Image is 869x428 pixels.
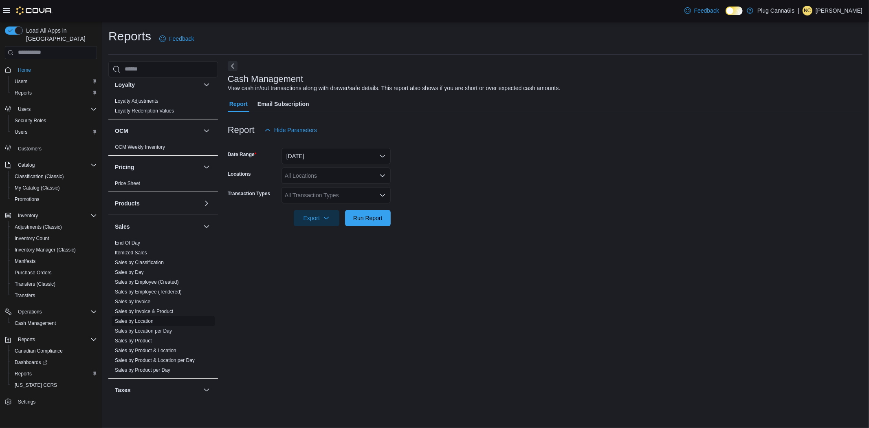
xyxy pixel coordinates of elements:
span: Price Sheet [115,180,140,187]
h3: Sales [115,223,130,231]
span: Home [18,67,31,73]
button: Open list of options [379,172,386,179]
span: Classification (Classic) [11,172,97,181]
h1: Reports [108,28,151,44]
span: Dashboards [11,357,97,367]
button: Next [228,61,238,71]
span: Settings [18,399,35,405]
label: Date Range [228,151,257,158]
span: Settings [15,397,97,407]
span: Users [15,129,27,135]
button: Reports [2,334,100,345]
span: Operations [18,309,42,315]
span: Inventory [18,212,38,219]
button: Reports [8,368,100,379]
div: Loyalty [108,96,218,119]
a: Users [11,77,31,86]
a: Sales by Day [115,269,144,275]
button: Hide Parameters [261,122,320,138]
span: Promotions [15,196,40,203]
a: Itemized Sales [115,250,147,256]
a: Inventory Manager (Classic) [11,245,79,255]
span: My Catalog (Classic) [11,183,97,193]
a: Sales by Employee (Tendered) [115,289,182,295]
span: Reports [11,369,97,379]
button: Operations [15,307,45,317]
a: Feedback [156,31,197,47]
button: Settings [2,396,100,408]
button: Inventory Count [8,233,100,244]
span: Purchase Orders [11,268,97,278]
span: My Catalog (Classic) [15,185,60,191]
span: Sales by Product & Location [115,347,176,354]
div: OCM [108,142,218,155]
a: Sales by Location [115,318,154,324]
a: Transfers (Classic) [11,279,59,289]
button: Purchase Orders [8,267,100,278]
span: Users [18,106,31,113]
h3: Cash Management [228,74,304,84]
button: Taxes [202,385,211,395]
span: Users [11,77,97,86]
span: Inventory Manager (Classic) [15,247,76,253]
span: Feedback [694,7,719,15]
span: Manifests [15,258,35,265]
button: Products [202,199,211,208]
button: Customers [2,143,100,154]
a: Dashboards [11,357,51,367]
a: Loyalty Adjustments [115,98,158,104]
a: Sales by Location per Day [115,328,172,334]
h3: Products [115,199,140,207]
button: Loyalty [115,81,200,89]
span: Home [15,65,97,75]
button: Inventory [15,211,41,221]
p: | [798,6,799,15]
a: Users [11,127,31,137]
span: Reports [18,336,35,343]
label: Locations [228,171,251,177]
span: Sales by Product per Day [115,367,170,373]
button: Inventory Manager (Classic) [8,244,100,256]
span: Users [15,104,97,114]
a: End Of Day [115,240,140,246]
a: Classification (Classic) [11,172,67,181]
span: Email Subscription [257,96,309,112]
a: Security Roles [11,116,49,126]
a: Sales by Classification [115,260,164,265]
button: Reports [15,335,38,344]
span: Users [15,78,27,85]
span: Sales by Product [115,338,152,344]
span: Canadian Compliance [11,346,97,356]
span: Security Roles [11,116,97,126]
button: Transfers [8,290,100,301]
span: Itemized Sales [115,249,147,256]
button: Pricing [115,163,200,171]
img: Cova [16,7,53,15]
button: Run Report [345,210,391,226]
input: Dark Mode [726,7,743,15]
span: Hide Parameters [274,126,317,134]
span: Reports [15,371,32,377]
a: [US_STATE] CCRS [11,380,60,390]
h3: Report [228,125,255,135]
button: Reports [8,87,100,99]
span: Run Report [353,214,383,222]
button: [DATE] [282,148,391,164]
a: Customers [15,144,45,154]
button: Sales [202,222,211,232]
span: Sales by Product & Location per Day [115,357,195,364]
a: Reports [11,88,35,98]
a: Inventory Count [11,234,53,243]
span: Reports [15,335,97,344]
h3: Pricing [115,163,134,171]
button: Home [2,64,100,76]
button: Products [115,199,200,207]
div: Sales [108,238,218,378]
span: Inventory Manager (Classic) [11,245,97,255]
button: Canadian Compliance [8,345,100,357]
button: Pricing [202,162,211,172]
